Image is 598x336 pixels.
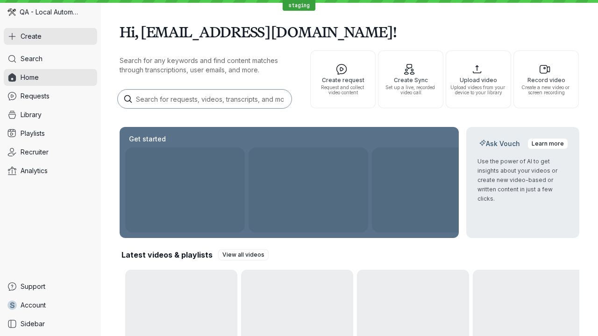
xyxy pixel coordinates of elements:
[527,138,568,149] a: Learn more
[532,139,564,148] span: Learn more
[120,56,293,75] p: Search for any keywords and find content matches through transcriptions, user emails, and more.
[10,301,15,310] span: s
[450,85,507,95] span: Upload videos from your device to your library
[4,4,97,21] div: QA - Local Automation
[20,7,79,17] span: QA - Local Automation
[4,297,97,314] a: sAccount
[21,282,45,291] span: Support
[4,106,97,123] a: Library
[218,249,269,260] a: View all videos
[118,90,292,108] input: Search for requests, videos, transcripts, and more...
[21,54,43,63] span: Search
[513,50,579,108] button: Record videoCreate a new video or screen recording
[4,144,97,161] a: Recruiter
[314,77,371,83] span: Create request
[518,85,575,95] span: Create a new video or screen recording
[7,8,16,16] img: QA - Local Automation avatar
[310,50,376,108] button: Create requestRequest and collect video content
[518,77,575,83] span: Record video
[21,129,45,138] span: Playlists
[21,32,42,41] span: Create
[21,301,46,310] span: Account
[21,73,39,82] span: Home
[21,147,49,157] span: Recruiter
[4,88,97,105] a: Requests
[222,250,264,259] span: View all videos
[21,91,50,101] span: Requests
[450,77,507,83] span: Upload video
[4,125,97,142] a: Playlists
[21,110,42,119] span: Library
[21,319,45,329] span: Sidebar
[446,50,511,108] button: Upload videoUpload videos from your device to your library
[314,85,371,95] span: Request and collect video content
[4,50,97,67] a: Search
[382,85,439,95] span: Set up a live, recorded video call
[477,157,568,203] p: Use the power of AI to get insights about your videos or create new video-based or written conten...
[21,166,48,175] span: Analytics
[121,250,213,260] h2: Latest videos & playlists
[477,139,522,148] h2: Ask Vouch
[4,69,97,86] a: Home
[382,77,439,83] span: Create Sync
[127,134,168,144] h2: Get started
[120,19,579,45] h1: Hi, [EMAIL_ADDRESS][DOMAIN_NAME]!
[4,162,97,179] a: Analytics
[4,278,97,295] a: Support
[4,315,97,332] a: Sidebar
[4,28,97,45] button: Create
[378,50,443,108] button: Create SyncSet up a live, recorded video call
